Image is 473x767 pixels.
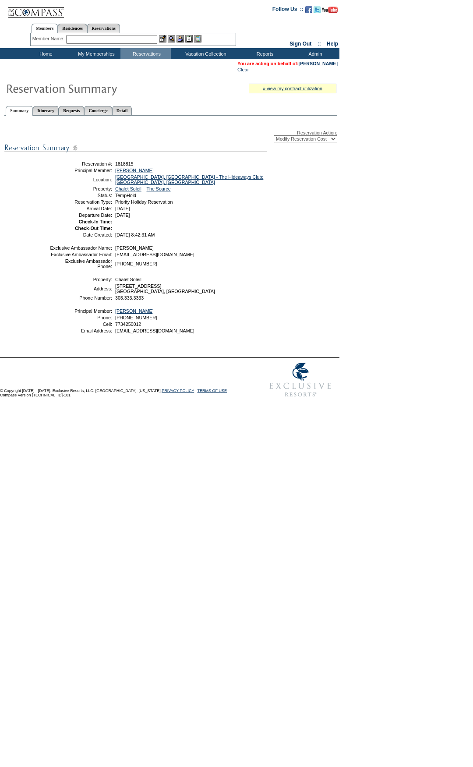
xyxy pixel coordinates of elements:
[115,315,157,320] span: [PHONE_NUMBER]
[49,308,112,314] td: Principal Member:
[314,9,321,14] a: Follow us on Twitter
[289,48,339,59] td: Admin
[115,252,194,257] span: [EMAIL_ADDRESS][DOMAIN_NAME]
[59,106,84,115] a: Requests
[322,9,338,14] a: Subscribe to our YouTube Channel
[115,212,130,218] span: [DATE]
[115,174,263,185] a: [GEOGRAPHIC_DATA], [GEOGRAPHIC_DATA] - The Hideaways Club: [GEOGRAPHIC_DATA], [GEOGRAPHIC_DATA]
[49,199,112,205] td: Reservation Type:
[49,174,112,185] td: Location:
[49,193,112,198] td: Status:
[115,168,154,173] a: [PERSON_NAME]
[176,35,184,42] img: Impersonate
[20,48,70,59] td: Home
[115,245,154,251] span: [PERSON_NAME]
[115,261,157,266] span: [PHONE_NUMBER]
[168,35,175,42] img: View
[261,358,339,402] img: Exclusive Resorts
[115,186,141,191] a: Chalet Soleil
[49,322,112,327] td: Cell:
[49,232,112,237] td: Date Created:
[115,199,173,205] span: Priority Holiday Reservation
[33,106,59,115] a: Itinerary
[49,168,112,173] td: Principal Member:
[115,328,194,333] span: [EMAIL_ADDRESS][DOMAIN_NAME]
[314,6,321,13] img: Follow us on Twitter
[49,295,112,300] td: Phone Number:
[159,35,166,42] img: b_edit.gif
[6,79,181,97] img: Reservaton Summary
[49,186,112,191] td: Property:
[79,219,112,224] strong: Check-In Time:
[49,206,112,211] td: Arrival Date:
[299,61,338,66] a: [PERSON_NAME]
[171,48,239,59] td: Vacation Collection
[120,48,171,59] td: Reservations
[87,24,120,33] a: Reservations
[263,86,322,91] a: » view my contract utilization
[305,6,312,13] img: Become our fan on Facebook
[289,41,311,47] a: Sign Out
[112,106,132,115] a: Detail
[322,7,338,13] img: Subscribe to our YouTube Channel
[239,48,289,59] td: Reports
[70,48,120,59] td: My Memberships
[115,206,130,211] span: [DATE]
[318,41,321,47] span: ::
[84,106,112,115] a: Concierge
[237,61,338,66] span: You are acting on behalf of:
[115,295,144,300] span: 303.333.3333
[272,5,304,16] td: Follow Us ::
[58,24,87,33] a: Residences
[115,308,154,314] a: [PERSON_NAME]
[115,193,136,198] span: TempHold
[49,258,112,269] td: Exclusive Ambassador Phone:
[327,41,338,47] a: Help
[4,130,337,142] div: Reservation Action:
[4,142,267,153] img: subTtlResSummary.gif
[32,24,58,33] a: Members
[49,277,112,282] td: Property:
[185,35,193,42] img: Reservations
[6,106,33,116] a: Summary
[49,212,112,218] td: Departure Date:
[32,35,66,42] div: Member Name:
[305,9,312,14] a: Become our fan on Facebook
[49,283,112,294] td: Address:
[115,283,215,294] span: [STREET_ADDRESS] [GEOGRAPHIC_DATA], [GEOGRAPHIC_DATA]
[115,161,134,166] span: 1818815
[49,328,112,333] td: Email Address:
[49,315,112,320] td: Phone:
[115,232,155,237] span: [DATE] 8:42:31 AM
[162,389,194,393] a: PRIVACY POLICY
[49,245,112,251] td: Exclusive Ambassador Name:
[49,252,112,257] td: Exclusive Ambassador Email:
[115,322,141,327] span: 7734250012
[194,35,201,42] img: b_calculator.gif
[75,226,112,231] strong: Check-Out Time:
[198,389,227,393] a: TERMS OF USE
[115,277,141,282] span: Chalet Soleil
[237,67,249,72] a: Clear
[49,161,112,166] td: Reservation #:
[146,186,170,191] a: The Source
